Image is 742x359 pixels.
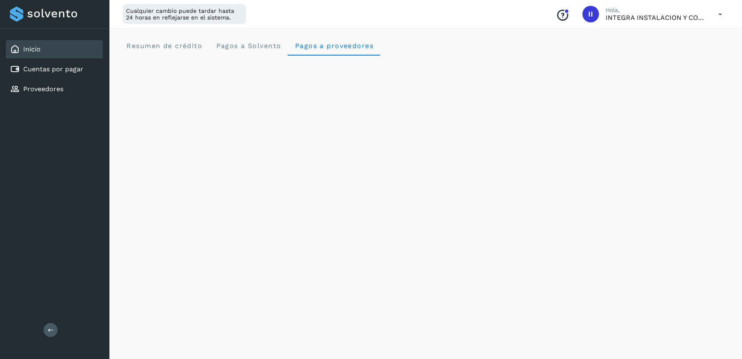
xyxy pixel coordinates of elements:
p: INTEGRA INSTALACION Y CONSTRUCCION SAPI DE CV [606,14,705,22]
span: Pagos a Solvento [216,42,281,50]
p: Hola, [606,7,705,14]
div: Proveedores [6,80,103,98]
a: Cuentas por pagar [23,65,83,73]
div: Cualquier cambio puede tardar hasta 24 horas en reflejarse en el sistema. [123,4,246,24]
a: Proveedores [23,85,63,93]
a: Inicio [23,45,41,53]
span: Pagos a proveedores [294,42,373,50]
div: Inicio [6,40,103,58]
span: Resumen de crédito [126,42,202,50]
div: Cuentas por pagar [6,60,103,78]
